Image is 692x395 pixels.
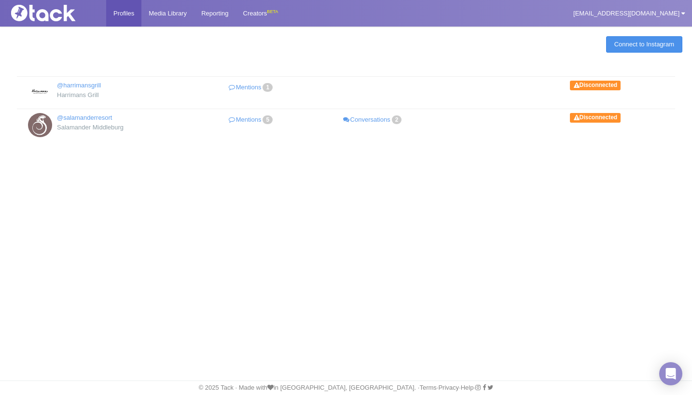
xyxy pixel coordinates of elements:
a: Conversations2 [312,113,434,127]
img: Tack [7,5,104,21]
div: © 2025 Tack · Made with in [GEOGRAPHIC_DATA], [GEOGRAPHIC_DATA]. · · · · [2,383,690,392]
span: 5 [263,115,273,124]
img: Harrimans Grill [28,81,52,105]
a: @salamanderresort [57,114,112,121]
a: Connect to Instagram [606,36,682,53]
a: Help [461,384,474,391]
th: : activate to sort column descending [17,63,675,77]
img: Salamander Middleburg [28,113,52,137]
a: Terms [419,384,436,391]
div: Open Intercom Messenger [659,362,682,385]
div: Salamander Middleburg [28,123,176,132]
span: Disconnected [570,81,621,90]
div: BETA [267,7,278,17]
a: @harrimansgrill [57,82,101,89]
span: 1 [263,83,273,92]
div: Harrimans Grill [28,90,176,100]
a: Mentions5 [191,113,312,127]
span: Disconnected [570,113,621,123]
a: Privacy [438,384,459,391]
span: 2 [392,115,402,124]
a: Mentions1 [191,81,312,95]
